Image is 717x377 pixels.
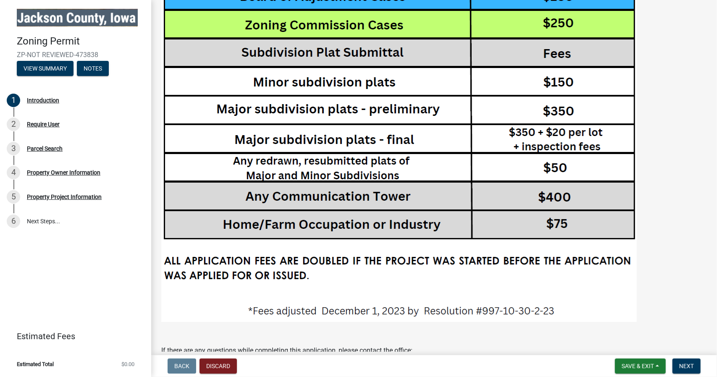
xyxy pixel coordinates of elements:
div: 5 [7,190,20,204]
p: If there are any questions while completing this application, please contact the office: [161,346,707,356]
div: 6 [7,215,20,228]
button: Discard [200,359,237,374]
a: Estimated Fees [7,328,138,345]
wm-modal-confirm: Summary [17,65,74,72]
button: Notes [77,61,109,76]
button: Save & Exit [615,359,666,374]
div: 4 [7,166,20,179]
span: $0.00 [121,361,134,367]
button: Back [168,359,196,374]
div: 1 [7,94,20,107]
span: Back [174,363,189,369]
span: Estimated Total [17,361,54,367]
button: Next [672,359,701,374]
h4: Zoning Permit [17,35,144,47]
span: ZP-NOT REVIEWED-473838 [17,51,134,59]
span: Next [679,363,694,369]
div: Property Project Information [27,194,102,200]
span: Save & Exit [622,363,654,369]
img: Jackson County, Iowa [17,9,138,26]
wm-modal-confirm: Notes [77,65,109,72]
div: 2 [7,118,20,131]
div: Parcel Search [27,146,63,152]
div: Property Owner Information [27,170,100,175]
button: View Summary [17,61,74,76]
div: 3 [7,142,20,155]
div: Require User [27,121,60,127]
div: Introduction [27,97,59,103]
